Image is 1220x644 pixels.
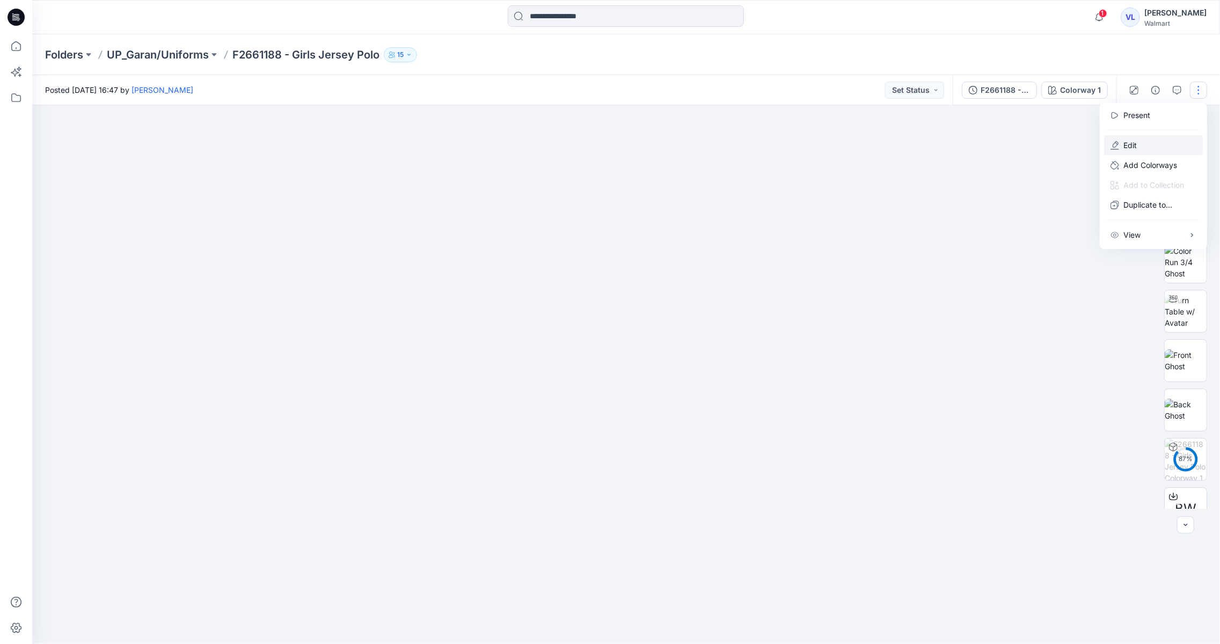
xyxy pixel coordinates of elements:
[1165,295,1207,328] img: Turn Table w/ Avatar
[1123,140,1137,151] a: Edit
[107,47,209,62] a: UP_Garan/Uniforms
[45,47,83,62] a: Folders
[1165,399,1207,421] img: Back Ghost
[1041,82,1108,99] button: Colorway 1
[232,47,379,62] p: F2661188 - Girls Jersey Polo
[1144,6,1207,19] div: [PERSON_NAME]
[1165,438,1207,480] img: F2661188 - Girls Jersey Polo Colorway 1
[1121,8,1140,27] div: VL
[1147,82,1164,99] button: Details
[1165,245,1207,279] img: Color Run 3/4 Ghost
[981,84,1030,96] div: F2661188 - Girls Jersey Polo
[132,85,193,94] a: [PERSON_NAME]
[1165,349,1207,372] img: Front Ghost
[1123,109,1150,121] a: Present
[1060,84,1101,96] div: Colorway 1
[1123,199,1172,210] p: Duplicate to...
[1123,229,1141,240] p: View
[962,82,1037,99] button: F2661188 - Girls Jersey Polo
[384,47,417,62] button: 15
[1099,9,1107,18] span: 1
[1123,159,1177,171] p: Add Colorways
[1175,499,1196,518] span: BW
[1173,455,1199,464] div: 87 %
[1144,19,1207,27] div: Walmart
[45,84,193,96] span: Posted [DATE] 16:47 by
[397,49,404,61] p: 15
